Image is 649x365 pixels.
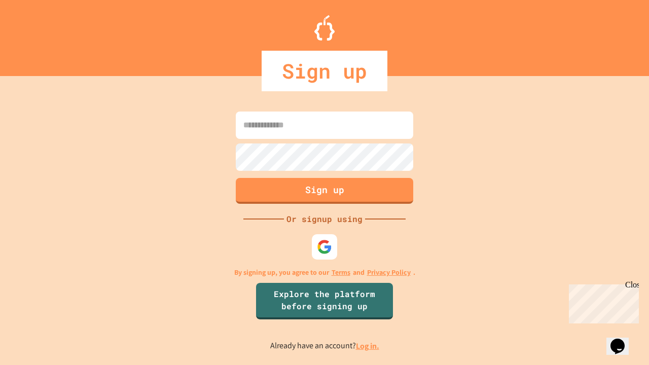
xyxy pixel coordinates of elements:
[236,178,413,204] button: Sign up
[332,267,350,278] a: Terms
[367,267,411,278] a: Privacy Policy
[256,283,393,319] a: Explore the platform before signing up
[356,341,379,351] a: Log in.
[606,324,639,355] iframe: chat widget
[262,51,387,91] div: Sign up
[284,213,365,225] div: Or signup using
[270,340,379,352] p: Already have an account?
[565,280,639,323] iframe: chat widget
[4,4,70,64] div: Chat with us now!Close
[234,267,415,278] p: By signing up, you agree to our and .
[314,15,335,41] img: Logo.svg
[317,239,332,254] img: google-icon.svg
